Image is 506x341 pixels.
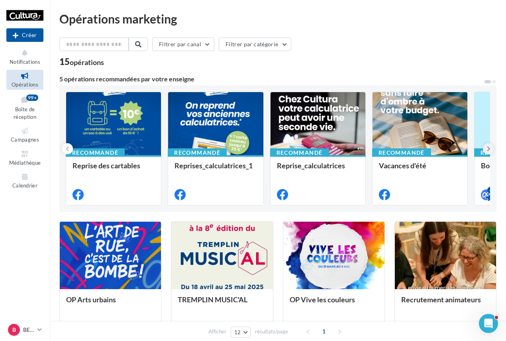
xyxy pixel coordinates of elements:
span: résultats/page [255,328,288,335]
span: Médiathèque [9,160,41,166]
span: B [12,326,16,334]
div: Reprise_calculatrices [277,162,359,177]
span: 12 [234,329,241,335]
div: Recommandé [372,148,431,157]
p: BESANCON [23,326,34,334]
div: Nouvelle campagne [6,28,43,42]
div: 99+ [26,95,38,101]
div: 5 opérations recommandées par votre enseigne [59,76,484,82]
div: 4 [487,187,494,194]
a: Campagnes [6,125,43,144]
a: Médiathèque [6,148,43,168]
span: Afficher [208,328,226,335]
button: Créer [6,28,43,42]
div: Vacances d'été [379,162,461,177]
a: Boîte de réception99+ [6,93,43,122]
span: Boîte de réception [14,106,36,120]
a: Opérations [6,70,43,89]
span: 1 [318,325,330,338]
button: Filtrer par canal [152,37,214,51]
div: Reprises_calculatrices_1 [175,162,257,177]
div: Recommandé [270,148,329,157]
div: Reprise des cartables [73,162,155,177]
div: OP Arts urbains [66,296,155,311]
iframe: Intercom live chat [479,314,498,333]
div: TREMPLIN MUSIC'AL [178,296,266,311]
span: Campagnes [11,136,39,143]
a: B BESANCON [6,322,43,337]
button: 12 [231,327,251,338]
button: Filtrer par catégorie [219,37,291,51]
button: Notifications [6,47,43,67]
span: Opérations [12,81,38,88]
span: Notifications [10,59,40,65]
span: Calendrier [12,182,37,189]
div: opérations [70,59,104,66]
div: Recommandé [66,148,125,157]
div: Recrutement animateurs [401,296,490,311]
div: Opérations marketing [59,13,496,25]
a: Calendrier [6,171,43,190]
div: OP Vive les couleurs [290,296,378,311]
div: Recommandé [168,148,227,157]
div: 15 [59,57,104,66]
